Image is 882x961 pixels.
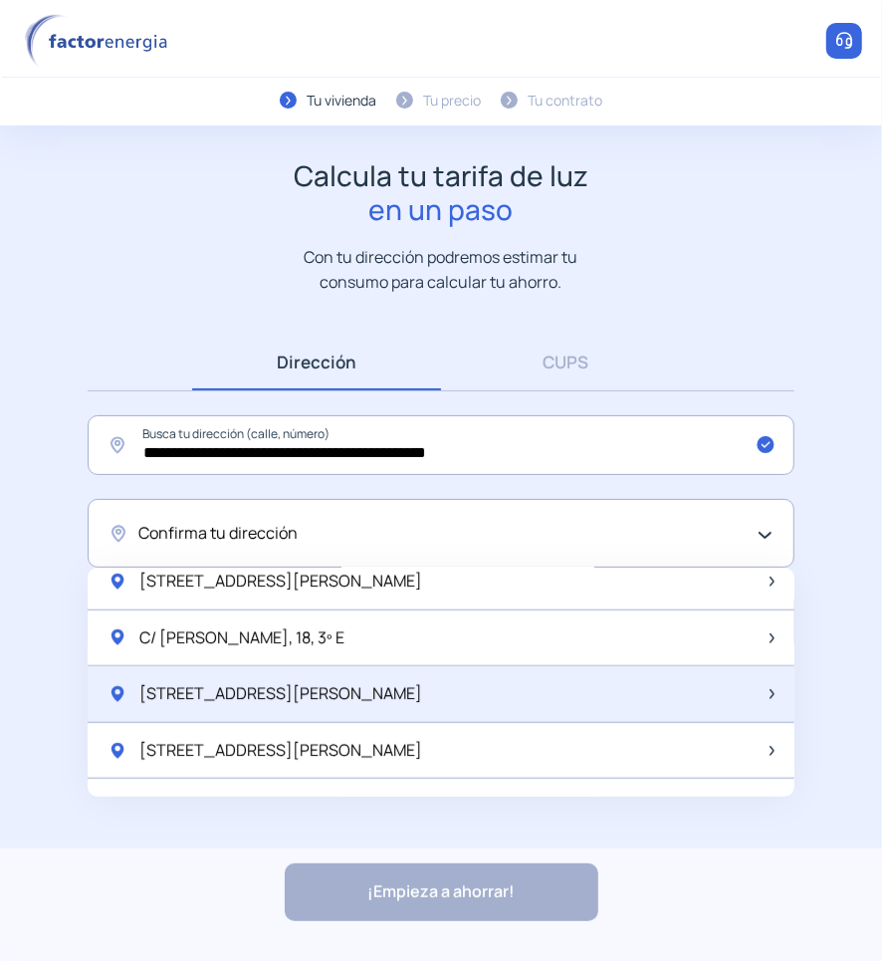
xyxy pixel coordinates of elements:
[108,741,127,761] img: location-pin-green.svg
[770,746,774,756] img: arrow-next-item.svg
[770,633,774,643] img: arrow-next-item.svg
[139,681,422,707] span: [STREET_ADDRESS][PERSON_NAME]
[108,572,127,592] img: location-pin-green.svg
[770,689,774,699] img: arrow-next-item.svg
[108,684,127,704] img: location-pin-green.svg
[285,245,598,294] p: Con tu dirección podremos estimar tu consumo para calcular tu ahorro.
[441,334,690,390] a: CUPS
[307,90,376,112] div: Tu vivienda
[139,569,422,595] span: [STREET_ADDRESS][PERSON_NAME]
[834,31,854,51] img: llamar
[139,738,422,764] span: [STREET_ADDRESS][PERSON_NAME]
[294,159,588,226] h1: Calcula tu tarifa de luz
[192,334,441,390] a: Dirección
[294,193,588,227] span: en un paso
[139,625,344,651] span: C/ [PERSON_NAME], 18, 3º E
[423,90,481,112] div: Tu precio
[528,90,602,112] div: Tu contrato
[770,577,774,587] img: arrow-next-item.svg
[138,521,298,547] span: Confirma tu dirección
[20,14,179,69] img: logo factor
[108,627,127,647] img: location-pin-green.svg
[139,794,422,820] span: [STREET_ADDRESS][PERSON_NAME]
